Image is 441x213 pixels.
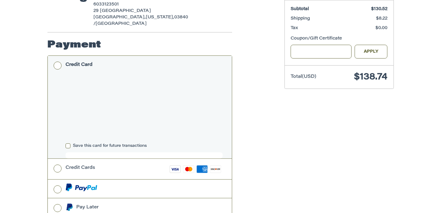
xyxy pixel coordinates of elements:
[93,15,146,20] span: [GEOGRAPHIC_DATA],
[93,2,119,7] span: 6033123501
[354,73,387,82] span: $138.74
[93,9,151,13] span: 29 [GEOGRAPHIC_DATA]
[371,7,387,11] span: $130.52
[291,45,352,59] input: Gift Certificate or Coupon Code
[291,17,310,21] span: Shipping
[291,7,309,11] span: Subtotal
[291,74,316,79] span: Total (USD)
[66,203,73,211] img: Pay Later icon
[375,26,387,30] span: $0.00
[376,17,387,21] span: $8.22
[64,76,224,141] iframe: Secure payment input frame
[66,143,223,148] label: Save this card for future transactions
[66,163,95,173] div: Credit Cards
[291,36,387,42] div: Coupon/Gift Certificate
[146,15,174,20] span: [US_STATE],
[47,39,101,51] h2: Payment
[355,45,388,59] button: Apply
[291,26,298,30] span: Tax
[93,15,188,26] span: 03840 /
[66,184,97,191] img: PayPal icon
[76,202,190,212] div: Pay Later
[66,60,92,70] div: Credit Card
[96,22,147,26] span: [GEOGRAPHIC_DATA]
